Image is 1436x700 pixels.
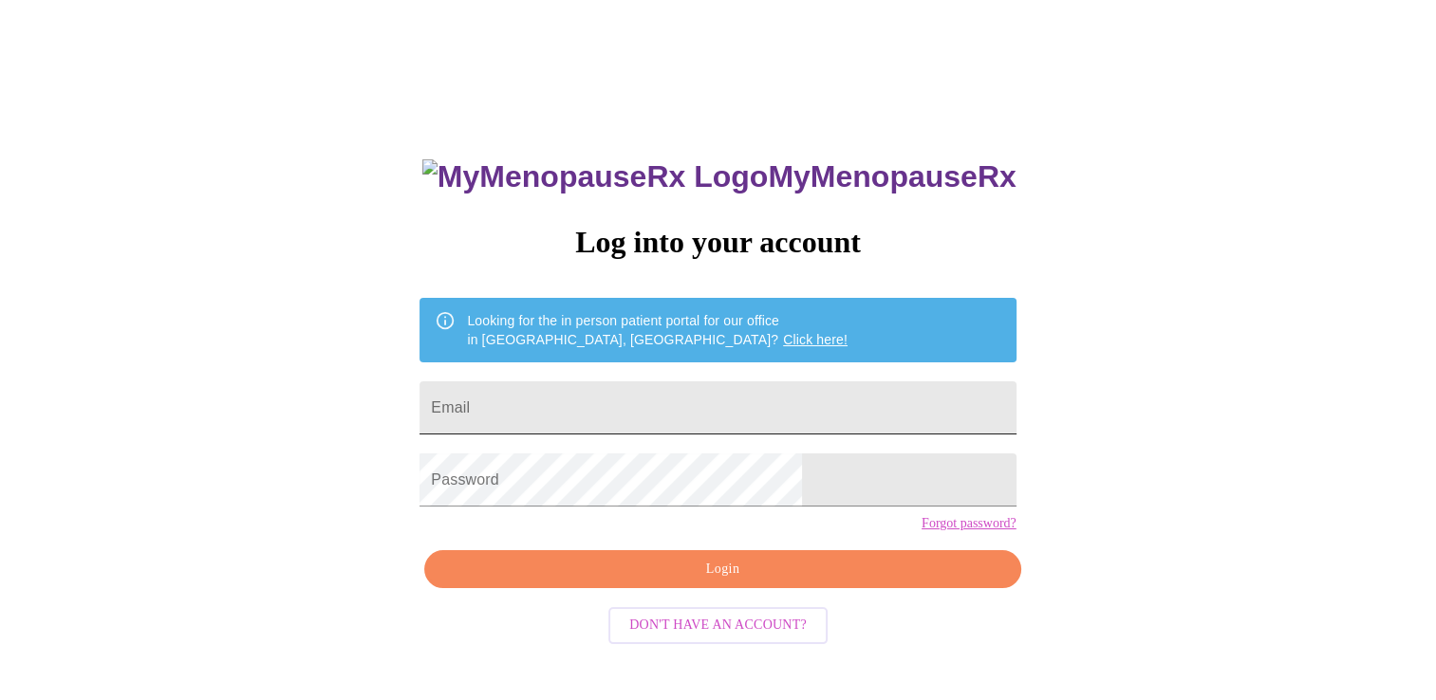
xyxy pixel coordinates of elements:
[604,616,832,632] a: Don't have an account?
[422,159,768,194] img: MyMenopauseRx Logo
[922,516,1016,531] a: Forgot password?
[446,558,998,581] span: Login
[420,225,1016,260] h3: Log into your account
[783,332,848,347] a: Click here!
[424,550,1020,589] button: Login
[608,607,828,644] button: Don't have an account?
[629,614,807,637] span: Don't have an account?
[467,304,848,357] div: Looking for the in person patient portal for our office in [GEOGRAPHIC_DATA], [GEOGRAPHIC_DATA]?
[422,159,1016,194] h3: MyMenopauseRx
